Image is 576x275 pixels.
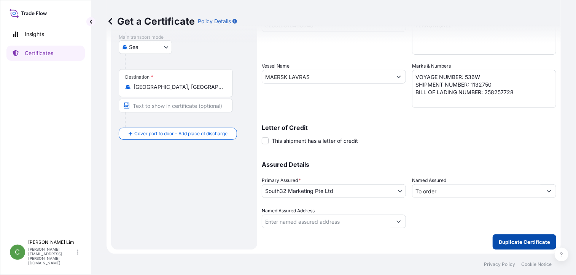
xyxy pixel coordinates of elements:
button: Duplicate Certificate [493,234,556,250]
p: Certificates [25,49,53,57]
span: Primary Assured [262,177,301,184]
button: Show suggestions [392,70,406,84]
label: Named Assured [412,177,446,184]
a: Cookie Notice [521,261,552,267]
button: South32 Marketing Pte Ltd [262,184,406,198]
div: Destination [125,74,153,80]
button: Select transport [119,40,172,54]
p: [PERSON_NAME] Lim [28,239,75,245]
span: Sea [129,43,138,51]
input: Named Assured Address [262,215,392,228]
a: Privacy Policy [484,261,515,267]
button: Show suggestions [542,184,556,198]
label: Marks & Numbers [412,62,451,70]
label: Vessel Name [262,62,290,70]
span: This shipment has a letter of credit [272,137,358,145]
p: Insights [25,30,44,38]
p: Letter of Credit [262,125,556,131]
input: Type to search vessel name or IMO [262,70,392,84]
button: Cover port to door - Add place of discharge [119,128,237,140]
textarea: VOYAGE NUMBER: 531W SHIPMENT NUMBER: 1132523 BILL OF LADING NUMBER: 257013060 [412,70,556,108]
span: Cover port to door - Add place of discharge [134,130,228,137]
span: C [15,248,20,256]
p: Duplicate Certificate [499,238,550,246]
a: Certificates [6,46,85,61]
p: Get a Certificate [107,15,195,27]
span: South32 Marketing Pte Ltd [265,187,333,195]
label: Named Assured Address [262,207,315,215]
input: Destination [134,83,223,91]
button: Show suggestions [392,215,406,228]
p: Assured Details [262,161,556,168]
p: Policy Details [198,17,231,25]
a: Insights [6,27,85,42]
input: Text to appear on certificate [119,99,233,112]
p: [PERSON_NAME][EMAIL_ADDRESS][PERSON_NAME][DOMAIN_NAME] [28,247,75,265]
input: Assured Name [412,184,542,198]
